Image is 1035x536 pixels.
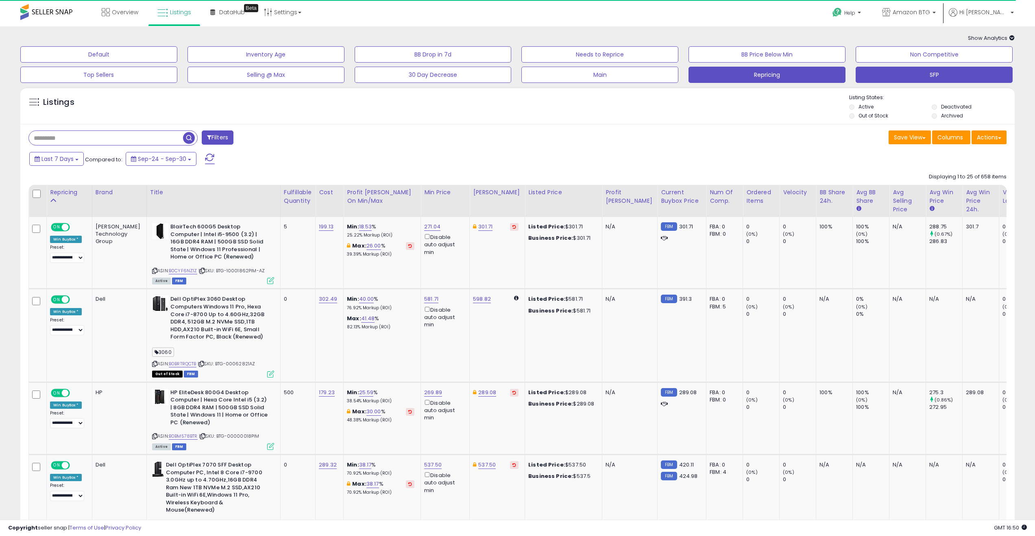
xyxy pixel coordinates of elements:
div: $537.5 [528,473,596,480]
div: N/A [929,461,956,469]
span: OFF [69,296,82,303]
div: N/A [606,461,651,469]
b: HP EliteDesk 800G4 Desktop Computer | Hexa Core Intel i5 (3.2) | 8GB DDR4 RAM | 500GB SSD Solid S... [170,389,269,429]
b: Dell OptiPlex 7070 SFF Desktop Computer PC, Intel 8 Core i7-9700 3.0GHz up to 4.70GHz,16GB DDR4 R... [166,461,265,516]
b: Max: [352,480,366,488]
div: ASIN: [152,295,274,376]
small: (0%) [746,231,758,237]
div: $289.08 [528,389,596,396]
div: 100% [856,404,889,411]
div: $537.50 [528,461,596,469]
span: | SKU: BTG-10001862PIM-AZ [198,267,265,274]
span: DataHub [219,8,245,16]
span: Sep-24 - Sep-30 [138,155,186,163]
b: Dell OptiPlex 3060 Desktop Computers Windows 11 Pro, Hexa Core i7-8700 Up to 4.60GHz,32GB DDR4, 5... [170,295,269,343]
span: ON [52,389,62,396]
div: 500 [284,389,309,396]
div: 0 [746,238,779,245]
b: Business Price: [528,234,573,242]
span: Columns [937,133,963,141]
label: Active [859,103,874,110]
span: ON [52,224,62,231]
div: Cost [319,188,340,197]
a: 25.59 [359,388,374,397]
div: 0 [284,295,309,303]
div: 289.08 [966,389,993,396]
div: N/A [893,461,920,469]
button: Filters [202,130,233,145]
a: B0CYF6NZ1Z [169,267,197,274]
button: Last 7 Days [29,152,84,166]
div: ASIN: [152,223,274,283]
div: N/A [819,295,846,303]
div: N/A [966,295,993,303]
div: FBM: 0 [710,396,736,404]
span: FBM [184,371,198,378]
span: FBM [172,278,187,284]
div: Preset: [50,317,86,336]
span: Overview [112,8,138,16]
div: Title [150,188,277,197]
b: Min: [347,461,359,469]
span: | SKU: BTG-00000018PIM [199,433,259,439]
img: 41oNQWZsY6L._SL40_.jpg [152,295,168,312]
p: 70.92% Markup (ROI) [347,471,414,476]
div: Avg Win Price 24h. [966,188,996,214]
div: Avg Win Price [929,188,959,205]
div: [PERSON_NAME] [473,188,521,197]
div: seller snap | | [8,524,141,532]
div: Profit [PERSON_NAME] [606,188,654,205]
div: 0 [746,310,779,318]
div: 0 [783,310,816,318]
span: All listings currently available for purchase on Amazon [152,443,171,450]
div: N/A [893,223,920,230]
div: Win BuyBox * [50,474,82,481]
div: FBM: 5 [710,303,736,310]
div: 0 [783,476,816,483]
a: Hi [PERSON_NAME] [949,8,1014,26]
div: ASIN: [152,389,274,449]
button: Save View [889,130,931,144]
div: 100% [856,389,889,396]
div: Avg BB Share [856,188,886,205]
div: Dell [96,461,140,469]
div: 0 [746,404,779,411]
div: N/A [819,461,846,469]
a: 301.71 [478,223,492,231]
small: (0%) [783,231,794,237]
div: Profit [PERSON_NAME] on Min/Max [347,188,417,205]
a: 41.48 [361,315,375,323]
button: Top Sellers [20,67,177,83]
a: Help [826,1,869,26]
small: FBM [661,388,677,397]
a: B0BRTRQCTB [169,360,196,367]
div: FBM: 4 [710,469,736,476]
div: FBA: 0 [710,295,736,303]
span: Compared to: [85,156,122,163]
div: 0 [783,223,816,230]
div: Preset: [50,410,86,429]
b: Listed Price: [528,388,565,396]
div: 301.7 [966,223,993,230]
div: Brand [96,188,143,197]
small: FBM [661,295,677,303]
img: 31xh3LbpCiL._SL40_.jpg [152,223,168,239]
div: 0% [856,295,889,303]
div: Current Buybox Price [661,188,703,205]
div: 100% [856,238,889,245]
b: Max: [352,408,366,415]
div: 0 [284,461,309,469]
div: [PERSON_NAME] Technology Group [96,223,140,245]
div: Listed Price [528,188,599,197]
div: N/A [893,295,920,303]
span: 3060 [152,347,174,357]
a: B0BM578BTR [169,433,198,440]
p: 76.92% Markup (ROI) [347,305,414,311]
p: 39.39% Markup (ROI) [347,252,414,257]
span: Show Analytics [968,34,1015,42]
span: OFF [69,462,82,469]
div: 100% [819,223,846,230]
a: 537.50 [478,461,496,469]
small: FBM [661,222,677,231]
div: N/A [606,223,651,230]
